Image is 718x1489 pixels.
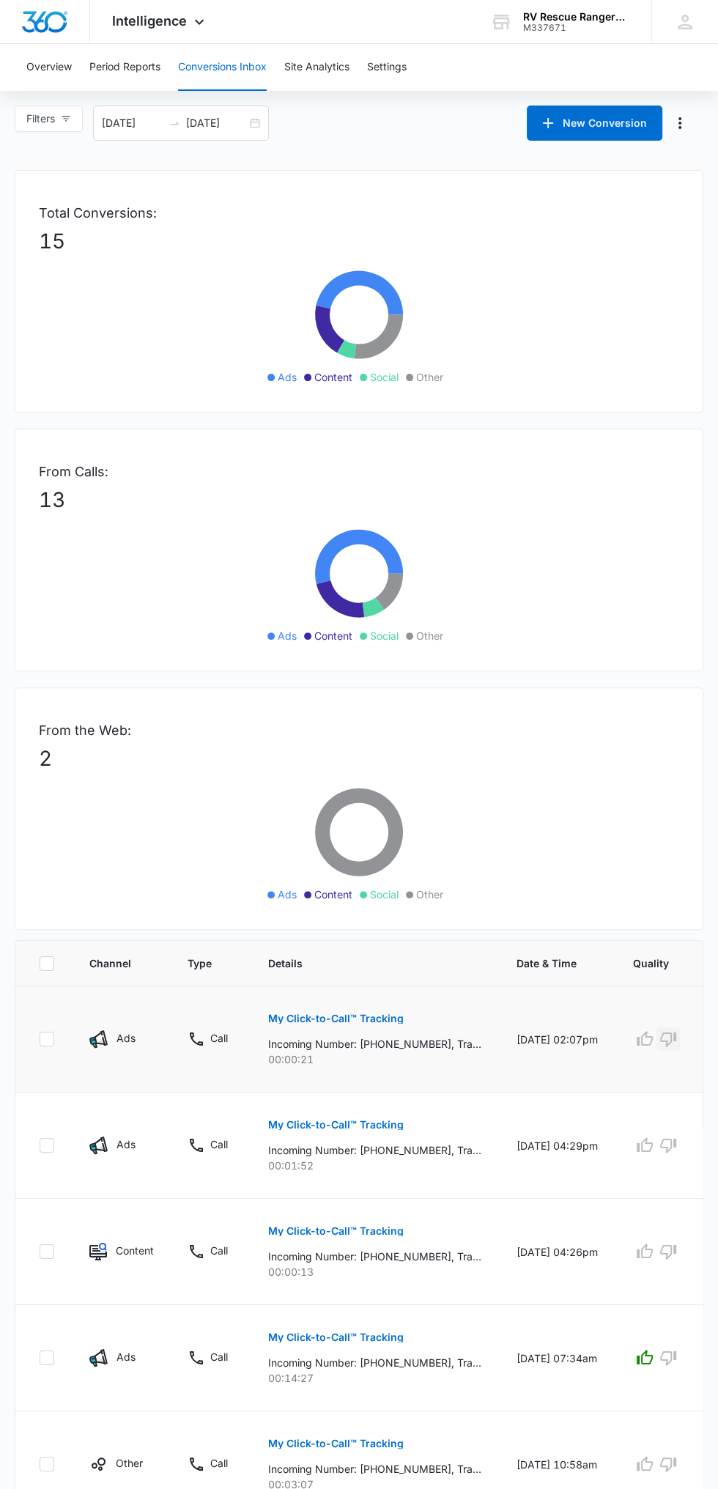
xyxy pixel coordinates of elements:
p: 13 [39,484,679,515]
p: Ads [116,1349,136,1364]
button: New Conversion [527,106,662,141]
span: Other [416,887,443,902]
input: End date [186,115,247,131]
span: Ads [278,369,297,385]
button: My Click-to-Call™ Tracking [268,1107,404,1142]
span: Ads [278,887,297,902]
p: From the Web: [39,720,679,740]
p: From Calls: [39,462,679,481]
button: Site Analytics [284,44,349,91]
p: Incoming Number: [PHONE_NUMBER], Tracking Number: [PHONE_NUMBER], Ring To: [PHONE_NUMBER], Caller... [268,1355,481,1370]
span: Type [188,956,212,971]
p: My Click-to-Call™ Tracking [268,1120,404,1130]
p: Incoming Number: [PHONE_NUMBER], Tracking Number: [PHONE_NUMBER], Ring To: [PHONE_NUMBER], Caller... [268,1036,481,1052]
span: Ads [278,628,297,643]
p: Call [210,1137,228,1152]
p: 00:14:27 [268,1370,481,1386]
button: Period Reports [89,44,160,91]
td: [DATE] 02:07pm [499,986,615,1093]
button: Manage Numbers [668,111,692,135]
p: 2 [39,743,679,774]
p: 00:01:52 [268,1158,481,1173]
button: Settings [367,44,407,91]
p: Call [210,1030,228,1046]
span: Content [314,369,352,385]
p: 00:00:21 [268,1052,481,1067]
span: Filters [26,111,55,127]
td: [DATE] 07:34am [499,1305,615,1411]
p: 15 [39,226,679,256]
button: My Click-to-Call™ Tracking [268,1213,404,1249]
span: Quality [633,956,669,971]
p: Call [210,1243,228,1258]
p: My Click-to-Call™ Tracking [268,1226,404,1236]
p: Ads [116,1137,136,1152]
span: Other [416,369,443,385]
div: account name [523,11,630,23]
p: My Click-to-Call™ Tracking [268,1013,404,1024]
span: Channel [89,956,131,971]
td: [DATE] 04:29pm [499,1093,615,1199]
td: [DATE] 04:26pm [499,1199,615,1305]
p: Total Conversions: [39,203,679,223]
p: Incoming Number: [PHONE_NUMBER], Tracking Number: [PHONE_NUMBER], Ring To: [PHONE_NUMBER], Caller... [268,1142,481,1158]
p: Incoming Number: [PHONE_NUMBER], Tracking Number: [PHONE_NUMBER], Ring To: [PHONE_NUMBER], Caller... [268,1249,481,1264]
p: My Click-to-Call™ Tracking [268,1438,404,1449]
div: account id [523,23,630,33]
span: Details [268,956,460,971]
button: Filters [15,106,83,132]
span: Content [314,887,352,902]
p: Call [210,1455,228,1471]
input: Start date [102,115,163,131]
span: Content [314,628,352,643]
button: Overview [26,44,72,91]
span: Social [370,887,399,902]
button: My Click-to-Call™ Tracking [268,1426,404,1461]
span: to [169,117,180,129]
span: Intelligence [112,13,187,29]
p: Incoming Number: [PHONE_NUMBER], Tracking Number: [PHONE_NUMBER], Ring To: [PHONE_NUMBER], Caller... [268,1461,481,1477]
button: My Click-to-Call™ Tracking [268,1320,404,1355]
p: My Click-to-Call™ Tracking [268,1332,404,1342]
span: Other [416,628,443,643]
p: Content [116,1243,152,1258]
button: Conversions Inbox [178,44,267,91]
span: swap-right [169,117,180,129]
p: Ads [116,1030,136,1046]
span: Social [370,369,399,385]
span: Date & Time [517,956,577,971]
p: Call [210,1349,228,1364]
button: My Click-to-Call™ Tracking [268,1001,404,1036]
p: 00:00:13 [268,1264,481,1279]
span: Social [370,628,399,643]
p: Other [116,1455,143,1471]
